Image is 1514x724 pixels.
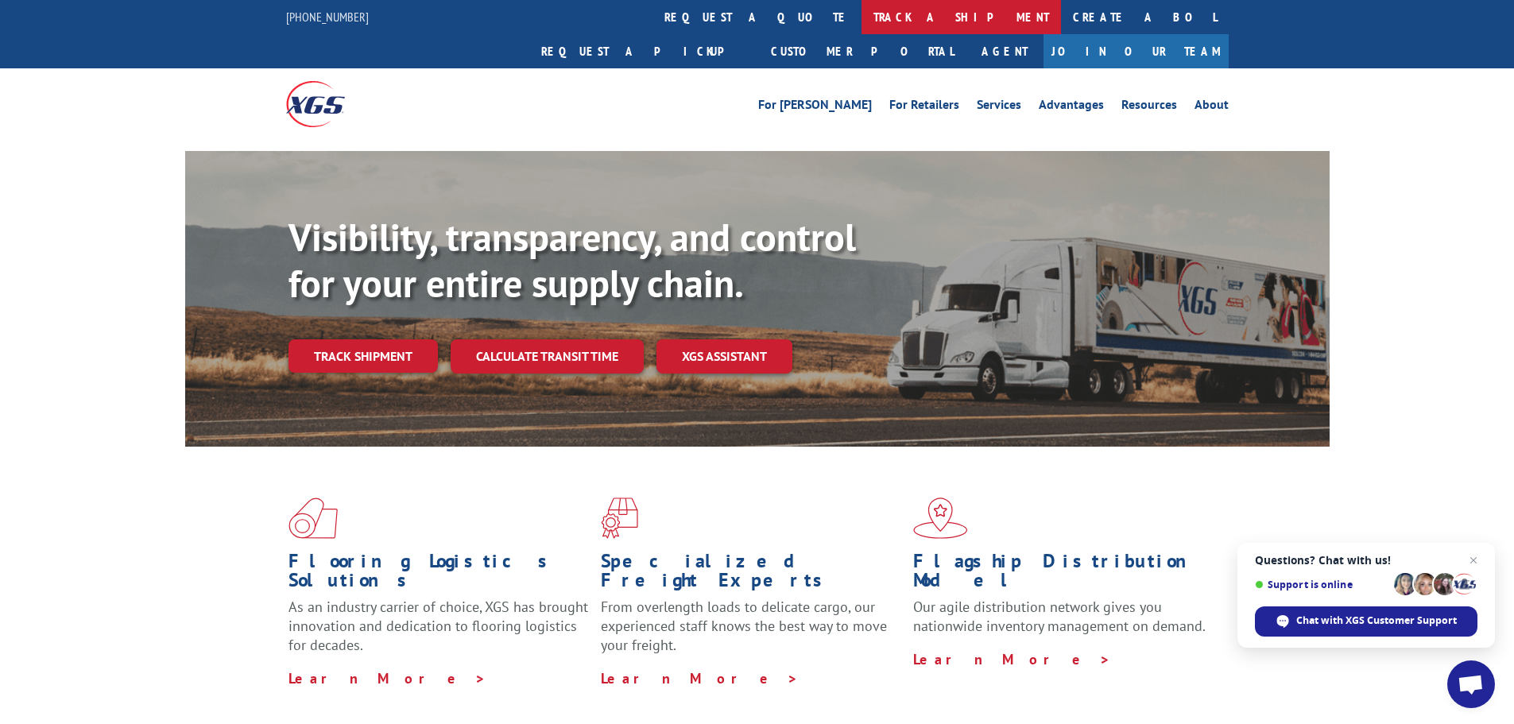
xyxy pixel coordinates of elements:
[451,339,644,374] a: Calculate transit time
[913,598,1206,635] span: Our agile distribution network gives you nationwide inventory management on demand.
[977,99,1021,116] a: Services
[1121,99,1177,116] a: Resources
[601,598,901,668] p: From overlength loads to delicate cargo, our experienced staff knows the best way to move your fr...
[288,212,856,308] b: Visibility, transparency, and control for your entire supply chain.
[1255,606,1477,637] div: Chat with XGS Customer Support
[889,99,959,116] a: For Retailers
[1296,614,1457,628] span: Chat with XGS Customer Support
[288,339,438,373] a: Track shipment
[1195,99,1229,116] a: About
[288,598,588,654] span: As an industry carrier of choice, XGS has brought innovation and dedication to flooring logistics...
[288,669,486,687] a: Learn More >
[1039,99,1104,116] a: Advantages
[601,669,799,687] a: Learn More >
[1447,660,1495,708] div: Open chat
[966,34,1044,68] a: Agent
[913,498,968,539] img: xgs-icon-flagship-distribution-model-red
[913,650,1111,668] a: Learn More >
[758,99,872,116] a: For [PERSON_NAME]
[1464,551,1483,570] span: Close chat
[913,552,1214,598] h1: Flagship Distribution Model
[288,552,589,598] h1: Flooring Logistics Solutions
[288,498,338,539] img: xgs-icon-total-supply-chain-intelligence-red
[1255,579,1388,590] span: Support is online
[1255,554,1477,567] span: Questions? Chat with us!
[1044,34,1229,68] a: Join Our Team
[286,9,369,25] a: [PHONE_NUMBER]
[601,498,638,539] img: xgs-icon-focused-on-flooring-red
[759,34,966,68] a: Customer Portal
[601,552,901,598] h1: Specialized Freight Experts
[529,34,759,68] a: Request a pickup
[656,339,792,374] a: XGS ASSISTANT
